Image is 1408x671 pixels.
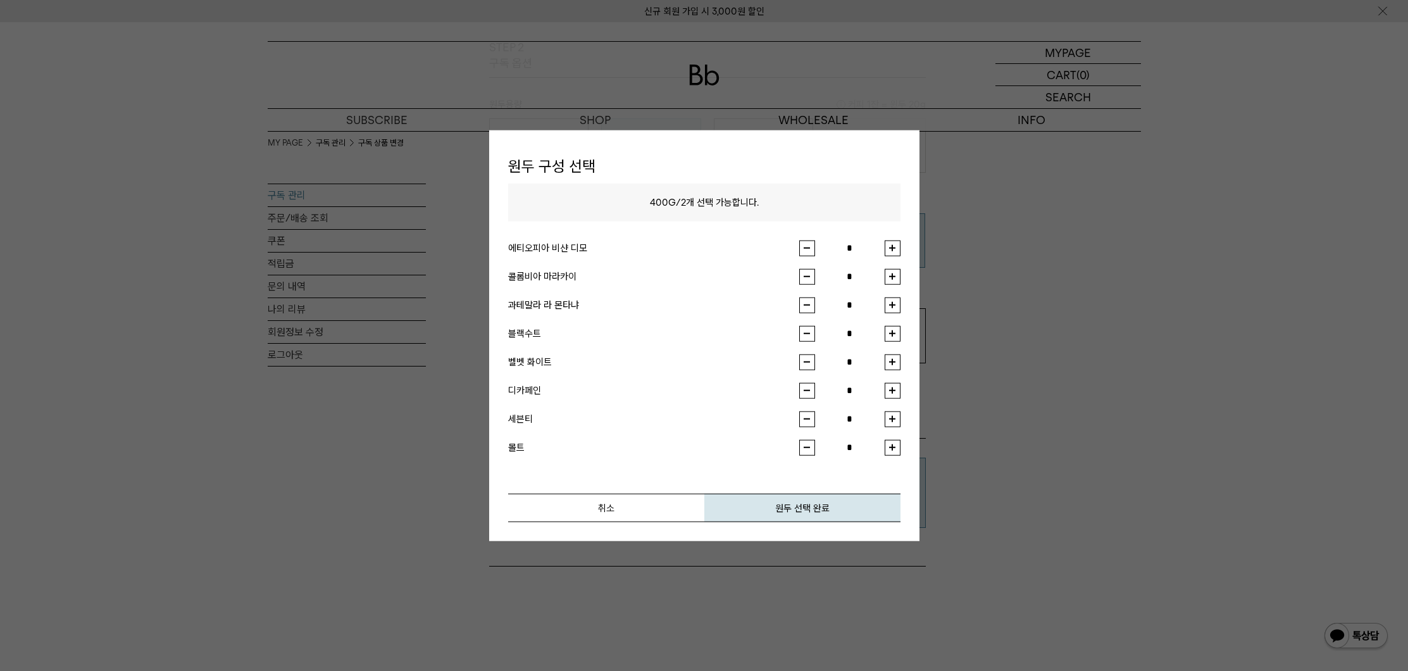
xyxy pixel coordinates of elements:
div: 디카페인 [508,383,799,398]
div: 과테말라 라 몬타냐 [508,298,799,313]
span: 400G [650,196,676,208]
span: 2 [681,196,686,208]
button: 취소 [508,493,704,522]
h1: 원두 구성 선택 [508,149,900,184]
div: 에티오피아 비샨 디모 [508,241,799,256]
div: 벨벳 화이트 [508,354,799,370]
div: 세븐티 [508,411,799,427]
button: 원두 선택 완료 [704,493,900,522]
p: / 개 선택 가능합니다. [508,183,900,221]
div: 콜롬비아 마라카이 [508,269,799,284]
div: 몰트 [508,440,799,455]
div: 블랙수트 [508,326,799,341]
